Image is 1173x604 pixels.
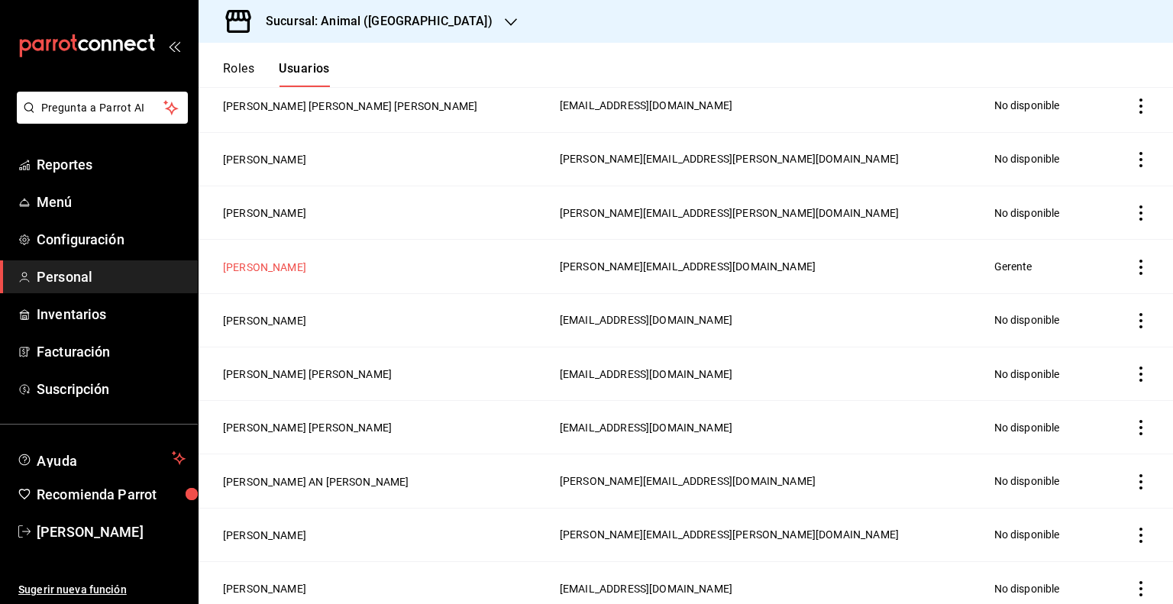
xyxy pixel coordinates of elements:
span: Personal [37,266,186,287]
span: [EMAIL_ADDRESS][DOMAIN_NAME] [560,314,732,326]
button: actions [1133,528,1149,543]
span: Reportes [37,154,186,175]
button: [PERSON_NAME] [223,581,306,596]
button: [PERSON_NAME] [223,152,306,167]
span: Configuración [37,229,186,250]
button: actions [1133,474,1149,489]
span: [EMAIL_ADDRESS][DOMAIN_NAME] [560,99,732,111]
button: Pregunta a Parrot AI [17,92,188,124]
td: No disponible [985,293,1104,347]
span: Suscripción [37,379,186,399]
a: Pregunta a Parrot AI [11,111,188,127]
td: No disponible [985,508,1104,561]
span: Recomienda Parrot [37,484,186,505]
button: actions [1133,367,1149,382]
span: [EMAIL_ADDRESS][DOMAIN_NAME] [560,583,732,595]
button: actions [1133,313,1149,328]
div: navigation tabs [223,61,330,87]
button: actions [1133,152,1149,167]
button: Roles [223,61,254,87]
span: [PERSON_NAME][EMAIL_ADDRESS][DOMAIN_NAME] [560,475,816,487]
button: [PERSON_NAME] [223,205,306,221]
button: actions [1133,99,1149,114]
td: No disponible [985,79,1104,132]
span: [PERSON_NAME][EMAIL_ADDRESS][PERSON_NAME][DOMAIN_NAME] [560,153,899,165]
span: [PERSON_NAME][EMAIL_ADDRESS][DOMAIN_NAME] [560,260,816,273]
span: [EMAIL_ADDRESS][DOMAIN_NAME] [560,368,732,380]
button: [PERSON_NAME] [223,528,306,543]
h3: Sucursal: Animal ([GEOGRAPHIC_DATA]) [254,12,493,31]
span: Gerente [994,260,1032,273]
button: [PERSON_NAME] AN [PERSON_NAME] [223,474,409,489]
button: actions [1133,205,1149,221]
td: No disponible [985,454,1104,508]
button: Usuarios [279,61,330,87]
span: Pregunta a Parrot AI [41,100,164,116]
span: Inventarios [37,304,186,325]
span: Menú [37,192,186,212]
button: [PERSON_NAME] [223,313,306,328]
button: actions [1133,260,1149,275]
td: No disponible [985,401,1104,454]
button: actions [1133,581,1149,596]
span: [PERSON_NAME][EMAIL_ADDRESS][PERSON_NAME][DOMAIN_NAME] [560,528,899,541]
span: [PERSON_NAME][EMAIL_ADDRESS][PERSON_NAME][DOMAIN_NAME] [560,207,899,219]
span: Facturación [37,341,186,362]
td: No disponible [985,347,1104,400]
td: No disponible [985,186,1104,239]
span: Ayuda [37,449,166,467]
span: [EMAIL_ADDRESS][DOMAIN_NAME] [560,422,732,434]
button: [PERSON_NAME] [PERSON_NAME] [223,420,392,435]
button: [PERSON_NAME] [223,260,306,275]
span: [PERSON_NAME] [37,522,186,542]
span: Sugerir nueva función [18,582,186,598]
button: open_drawer_menu [168,40,180,52]
td: No disponible [985,132,1104,186]
button: actions [1133,420,1149,435]
button: [PERSON_NAME] [PERSON_NAME] [223,367,392,382]
button: [PERSON_NAME] [PERSON_NAME] [PERSON_NAME] [223,99,477,114]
